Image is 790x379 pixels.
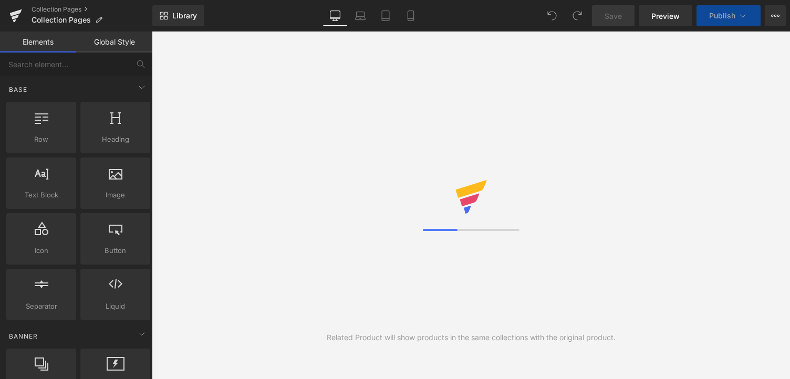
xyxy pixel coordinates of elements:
a: Preview [639,5,692,26]
button: Undo [542,5,563,26]
a: New Library [152,5,204,26]
span: Heading [84,134,147,145]
div: Related Product will show products in the same collections with the original product. [327,332,616,343]
button: Redo [567,5,588,26]
a: Desktop [323,5,348,26]
a: Mobile [398,5,423,26]
span: Text Block [9,189,73,201]
span: Row [9,134,73,145]
span: Preview [651,10,680,22]
span: Library [172,11,197,20]
span: Separator [9,301,73,312]
span: Icon [9,245,73,256]
span: Publish [709,12,735,20]
button: Publish [697,5,761,26]
a: Collection Pages [32,5,152,14]
span: Button [84,245,147,256]
span: Image [84,189,147,201]
a: Tablet [373,5,398,26]
a: Laptop [348,5,373,26]
span: Save [605,10,622,22]
button: More [765,5,786,26]
span: Base [8,85,28,94]
span: Collection Pages [32,16,91,24]
a: Global Style [76,31,152,52]
span: Liquid [84,301,147,312]
span: Banner [8,331,39,341]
